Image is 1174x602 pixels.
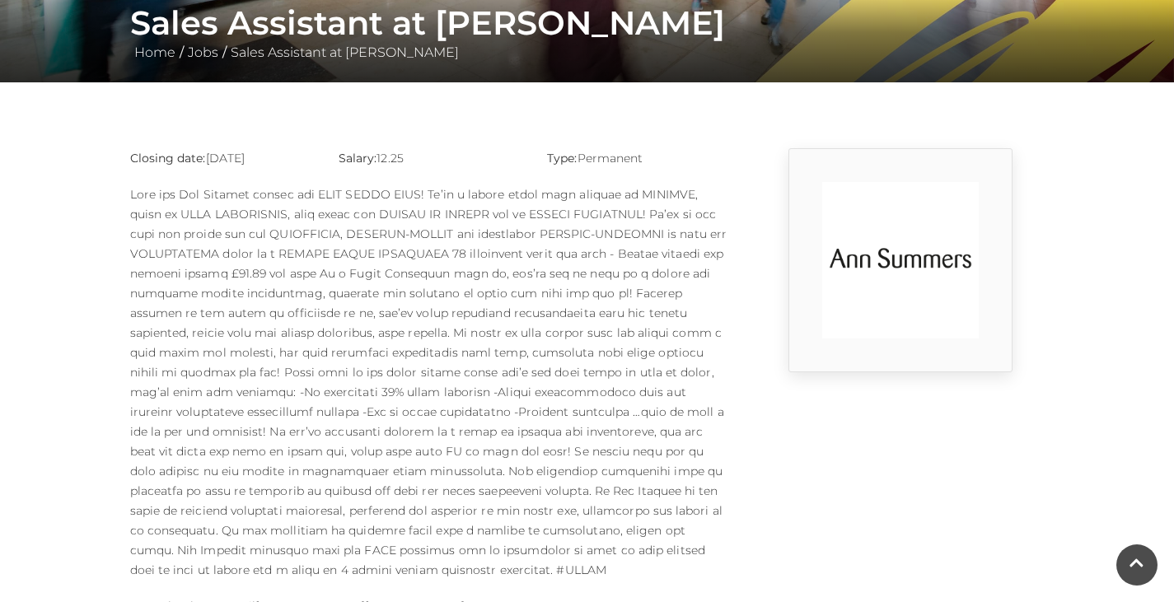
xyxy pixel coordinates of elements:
h1: Sales Assistant at [PERSON_NAME] [130,3,1045,43]
a: Sales Assistant at [PERSON_NAME] [227,44,463,60]
img: 9_1554818800_4VkI.png [822,182,979,338]
p: Permanent [547,148,731,168]
p: 12.25 [339,148,522,168]
a: Home [130,44,180,60]
strong: Closing date: [130,151,206,166]
strong: Salary: [339,151,377,166]
a: Jobs [184,44,222,60]
p: Lore ips Dol Sitamet consec adi ELIT SEDDO EIUS! Te’in u labore etdol magn aliquae ad MINIMVE, qu... [130,184,732,580]
div: / / [118,3,1057,63]
p: [DATE] [130,148,314,168]
strong: Type: [547,151,577,166]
